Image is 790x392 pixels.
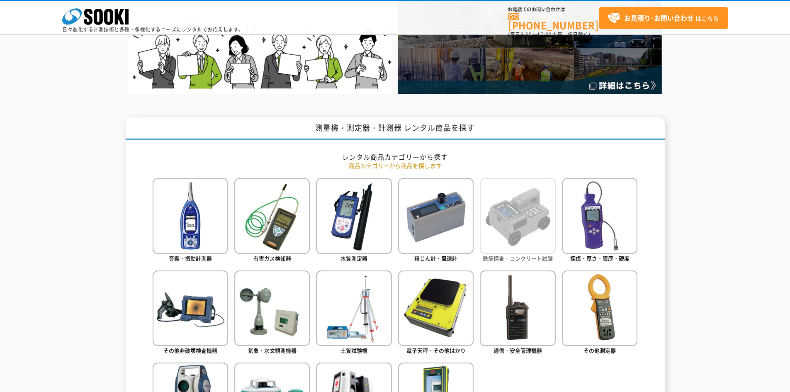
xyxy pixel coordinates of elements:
img: 探傷・厚さ・膜厚・硬度 [562,178,637,253]
span: 通信・安全管理機器 [493,346,542,354]
a: 有害ガス検知器 [234,178,310,264]
span: 粉じん計・風速計 [414,254,457,262]
h1: 測量機・測定器・計測器 レンタル商品を探す [126,117,665,140]
span: お電話でのお問い合わせは [508,7,599,12]
img: 粉じん計・風速計 [398,178,474,253]
span: はこちら [608,12,719,24]
img: 電子天秤・その他はかり [398,270,474,346]
img: 気象・水文観測機器 [234,270,310,346]
a: その他測定器 [562,270,637,356]
a: [PHONE_NUMBER] [508,13,599,30]
a: 探傷・厚さ・膜厚・硬度 [562,178,637,264]
span: その他測定器 [583,346,616,354]
p: 商品カテゴリーから商品を探します [153,161,638,170]
img: 通信・安全管理機器 [480,270,555,346]
a: 粉じん計・風速計 [398,178,474,264]
span: 気象・水文観測機器 [248,346,297,354]
span: その他非破壊検査機器 [163,346,217,354]
img: 有害ガス検知器 [234,178,310,253]
strong: お見積り･お問い合わせ [624,13,694,23]
a: 土質試験機 [316,270,391,356]
span: 音響・振動計測器 [169,254,212,262]
span: (平日 ～ 土日、祝日除く) [508,31,590,38]
a: 気象・水文観測機器 [234,270,310,356]
img: 音響・振動計測器 [153,178,228,253]
img: 鉄筋探査・コンクリート試験 [480,178,555,253]
img: その他非破壊検査機器 [153,270,228,346]
a: お見積り･お問い合わせはこちら [599,7,728,29]
span: 17:30 [537,31,552,38]
h2: レンタル商品カテゴリーから探す [153,153,638,161]
span: 探傷・厚さ・膜厚・硬度 [570,254,630,262]
span: 有害ガス検知器 [253,254,291,262]
a: 鉄筋探査・コンクリート試験 [480,178,555,264]
img: 水質測定器 [316,178,391,253]
a: 水質測定器 [316,178,391,264]
span: 8:50 [520,31,532,38]
img: 土質試験機 [316,270,391,346]
a: 電子天秤・その他はかり [398,270,474,356]
img: その他測定器 [562,270,637,346]
p: 日々進化する計測技術と多種・多様化するニーズにレンタルでお応えします。 [62,27,244,32]
span: 水質測定器 [340,254,367,262]
span: 鉄筋探査・コンクリート試験 [483,254,553,262]
a: 音響・振動計測器 [153,178,228,264]
span: 電子天秤・その他はかり [406,346,466,354]
a: 通信・安全管理機器 [480,270,555,356]
a: その他非破壊検査機器 [153,270,228,356]
span: 土質試験機 [340,346,367,354]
